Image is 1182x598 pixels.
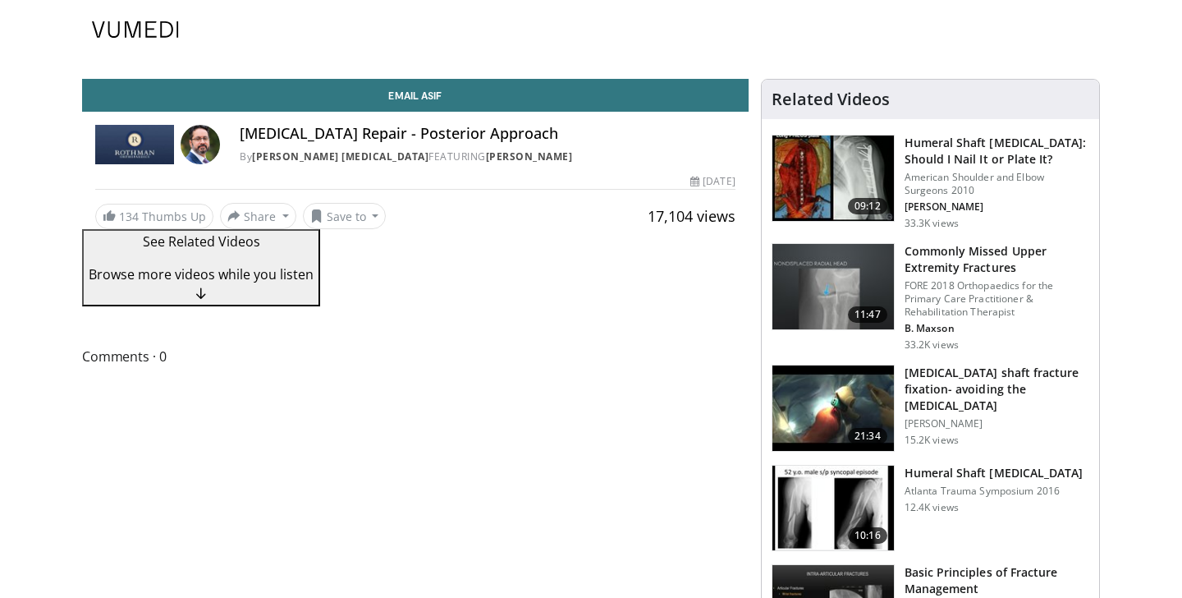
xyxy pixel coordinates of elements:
[905,564,1089,597] h3: Basic Principles of Fracture Management
[303,203,387,229] button: Save to
[905,501,959,514] p: 12.4K views
[772,243,1089,352] a: 11:47 Commonly Missed Upper Extremity Fractures FORE 2018 Orthopaedics for the Primary Care Pract...
[772,466,894,551] img: 07b752e8-97b8-4335-b758-0a065a348e4e.150x105_q85_crop-smart_upscale.jpg
[905,434,959,447] p: 15.2K views
[240,149,735,164] div: By FEATURING
[848,428,887,444] span: 21:34
[648,206,735,226] span: 17,104 views
[905,417,1089,430] p: [PERSON_NAME]
[848,306,887,323] span: 11:47
[95,204,213,229] a: 134 Thumbs Up
[905,465,1083,481] h3: Humeral Shaft [MEDICAL_DATA]
[240,125,735,143] h4: [MEDICAL_DATA] Repair - Posterior Approach
[772,135,1089,230] a: 09:12 Humeral Shaft [MEDICAL_DATA]: Should I Nail It or Plate It? American Shoulder and Elbow Sur...
[486,149,573,163] a: [PERSON_NAME]
[848,527,887,544] span: 10:16
[89,265,314,283] span: Browse more videos while you listen
[905,279,1089,319] p: FORE 2018 Orthopaedics for the Primary Care Practitioner & Rehabilitation Therapist
[905,135,1089,168] h3: Humeral Shaft [MEDICAL_DATA]: Should I Nail It or Plate It?
[905,338,959,352] p: 33.2K views
[772,90,890,109] h4: Related Videos
[690,174,735,189] div: [DATE]
[905,243,1089,276] h3: Commonly Missed Upper Extremity Fractures
[89,232,314,251] p: See Related Videos
[772,136,894,221] img: sot_1.png.150x105_q85_crop-smart_upscale.jpg
[772,465,1089,552] a: 10:16 Humeral Shaft [MEDICAL_DATA] Atlanta Trauma Symposium 2016 12.4K views
[252,149,428,163] a: [PERSON_NAME] [MEDICAL_DATA]
[905,171,1089,197] p: American Shoulder and Elbow Surgeons 2010
[772,366,894,451] img: 242296_0001_1.png.150x105_q85_crop-smart_upscale.jpg
[220,203,296,229] button: Share
[82,229,320,306] button: See Related Videos Browse more videos while you listen
[82,79,749,112] a: Email Asif
[82,346,749,367] span: Comments 0
[772,244,894,329] img: b2c65235-e098-4cd2-ab0f-914df5e3e270.150x105_q85_crop-smart_upscale.jpg
[95,125,174,164] img: Rothman Hand Surgery
[92,21,179,38] img: VuMedi Logo
[772,365,1089,452] a: 21:34 [MEDICAL_DATA] shaft fracture fixation- avoiding the [MEDICAL_DATA] [PERSON_NAME] 15.2K views
[905,322,1089,335] p: Benjamin Maxson
[848,198,887,214] span: 09:12
[905,200,1089,214] p: Joaquin Sanchez-Sotelo
[181,125,220,164] img: Avatar
[905,217,959,230] p: 33.3K views
[119,209,139,224] span: 134
[905,485,1083,498] p: Atlanta Trauma Symposium 2016
[905,365,1089,414] h3: [MEDICAL_DATA] shaft fracture fixation- avoiding the [MEDICAL_DATA]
